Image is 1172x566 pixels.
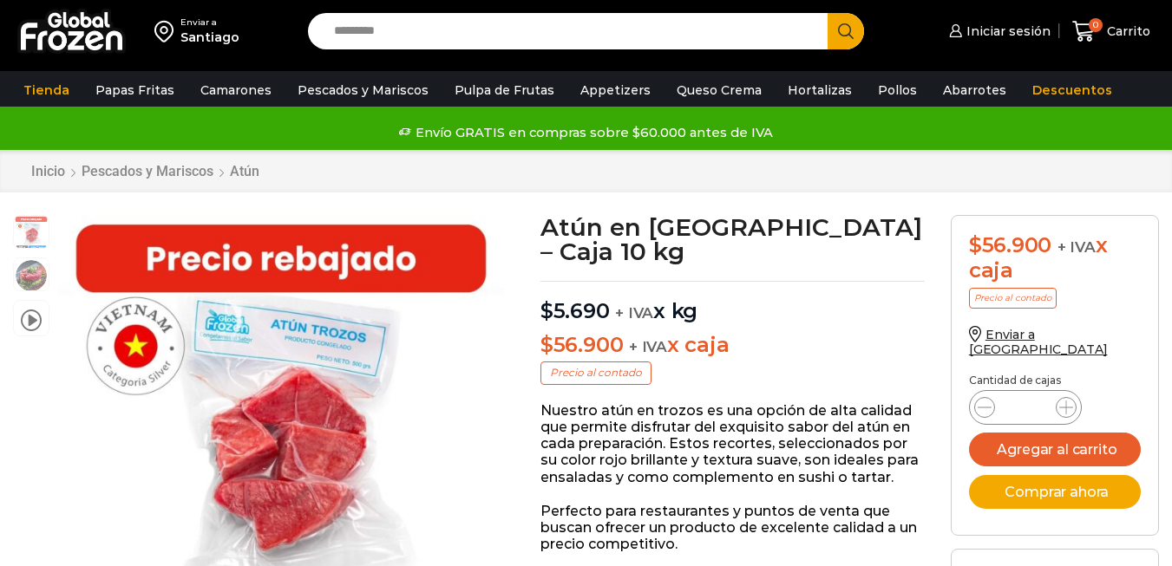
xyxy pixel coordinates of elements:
[540,215,925,263] h1: Atún en [GEOGRAPHIC_DATA] – Caja 10 kg
[1103,23,1150,40] span: Carrito
[828,13,864,49] button: Search button
[540,332,553,357] span: $
[869,74,926,107] a: Pollos
[15,74,78,107] a: Tienda
[945,14,1051,49] a: Iniciar sesión
[30,163,66,179] a: Inicio
[229,163,260,179] a: Atún
[289,74,437,107] a: Pescados y Mariscos
[446,74,563,107] a: Pulpa de Frutas
[1089,18,1103,32] span: 0
[540,333,925,358] p: x caja
[969,327,1108,357] a: Enviar a [GEOGRAPHIC_DATA]
[540,503,925,553] p: Perfecto para restaurantes y puntos de venta que buscan ofrecer un producto de excelente calidad ...
[962,23,1051,40] span: Iniciar sesión
[81,163,214,179] a: Pescados y Mariscos
[779,74,861,107] a: Hortalizas
[540,298,610,323] bdi: 5.690
[969,232,982,257] span: $
[629,338,667,355] span: + IVA
[969,288,1057,309] p: Precio al contado
[180,29,239,46] div: Santiago
[969,233,1141,283] div: x caja
[1068,11,1155,52] a: 0 Carrito
[180,16,239,29] div: Enviar a
[540,402,925,485] p: Nuestro atún en trozos es una opción de alta calidad que permite disfrutar del exquisito sabor de...
[14,216,49,250] span: atun trozo
[540,361,651,384] p: Precio al contado
[1057,238,1096,256] span: + IVA
[30,163,260,179] nav: Breadcrumb
[969,374,1141,387] p: Cantidad de cajas
[192,74,280,107] a: Camarones
[1024,74,1121,107] a: Descuentos
[615,304,653,322] span: + IVA
[154,16,180,46] img: address-field-icon.svg
[969,232,1051,257] bdi: 56.900
[87,74,183,107] a: Papas Fritas
[969,433,1141,466] button: Agregar al carrito
[572,74,659,107] a: Appetizers
[668,74,770,107] a: Queso Crema
[540,281,925,324] p: x kg
[1009,395,1042,420] input: Product quantity
[540,298,553,323] span: $
[14,258,49,293] span: foto tartaro atun
[969,475,1141,509] button: Comprar ahora
[540,332,623,357] bdi: 56.900
[934,74,1015,107] a: Abarrotes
